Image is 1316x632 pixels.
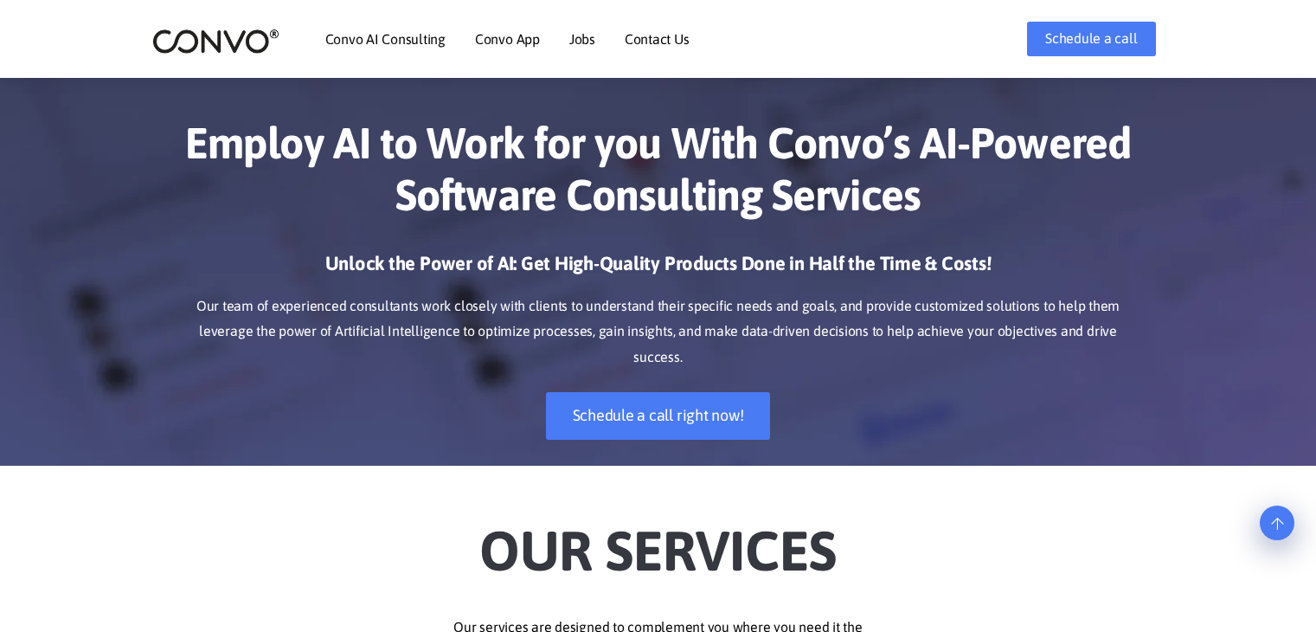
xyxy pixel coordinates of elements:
[475,32,540,46] a: Convo App
[178,251,1139,289] h3: Unlock the Power of AI: Get High-Quality Products Done in Half the Time & Costs!
[178,293,1139,371] p: Our team of experienced consultants work closely with clients to understand their specific needs ...
[325,32,446,46] a: Convo AI Consulting
[178,117,1139,234] h1: Employ AI to Work for you With Convo’s AI-Powered Software Consulting Services
[1027,22,1155,56] a: Schedule a call
[569,32,595,46] a: Jobs
[178,492,1139,589] h2: Our Services
[546,392,771,440] a: Schedule a call right now!
[625,32,690,46] a: Contact Us
[152,28,279,55] img: logo_2.png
